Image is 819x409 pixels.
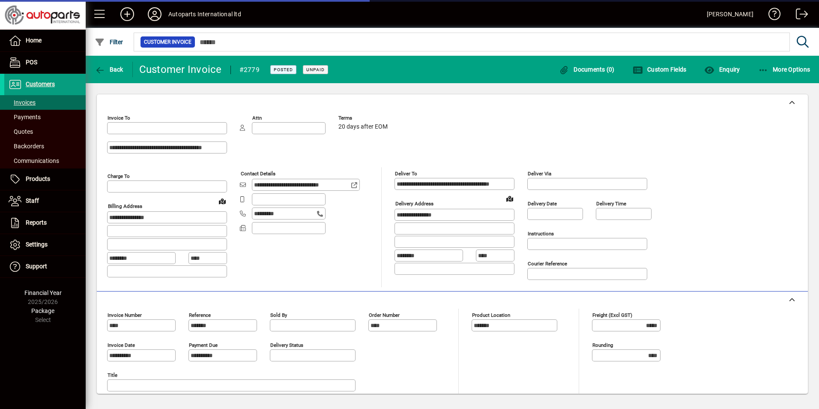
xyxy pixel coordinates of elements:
span: Staff [26,197,39,204]
mat-label: Delivery date [528,201,557,207]
span: Products [26,175,50,182]
div: #2779 [239,63,260,77]
a: View on map [215,194,229,208]
mat-label: Invoice number [108,312,142,318]
mat-label: Reference [189,312,211,318]
a: Invoices [4,95,86,110]
mat-label: Rounding [592,342,613,348]
span: Filter [95,39,123,45]
a: Communications [4,153,86,168]
span: Customer Invoice [144,38,191,46]
button: More Options [756,62,813,77]
a: Payments [4,110,86,124]
mat-label: Sold by [270,312,287,318]
span: More Options [758,66,810,73]
div: Autoparts International ltd [168,7,241,21]
button: Documents (0) [557,62,617,77]
a: Knowledge Base [762,2,781,30]
mat-label: Deliver via [528,171,551,177]
button: Back [93,62,126,77]
span: Reports [26,219,47,226]
a: View on map [503,192,517,205]
span: Quotes [9,128,33,135]
button: Enquiry [702,62,742,77]
mat-label: Charge To [108,173,130,179]
span: Home [26,37,42,44]
mat-label: Order number [369,312,400,318]
mat-label: Delivery time [596,201,626,207]
mat-label: Courier Reference [528,261,567,267]
span: Settings [26,241,48,248]
span: Enquiry [704,66,740,73]
mat-label: Payment due [189,342,218,348]
span: Communications [9,157,59,164]
span: Unpaid [306,67,325,72]
a: Support [4,256,86,277]
a: Settings [4,234,86,256]
mat-label: Attn [252,115,262,121]
button: Custom Fields [631,62,689,77]
span: Documents (0) [559,66,615,73]
div: [PERSON_NAME] [707,7,753,21]
a: Home [4,30,86,51]
a: Reports [4,212,86,234]
a: Products [4,168,86,190]
div: Customer Invoice [139,63,222,76]
a: Backorders [4,139,86,153]
span: 20 days after EOM [338,123,388,130]
mat-label: Deliver To [395,171,417,177]
button: Profile [141,6,168,22]
mat-label: Title [108,372,117,378]
span: Posted [274,67,293,72]
mat-label: Product location [472,312,510,318]
button: Add [114,6,141,22]
a: Quotes [4,124,86,139]
span: Support [26,263,47,270]
span: Package [31,307,54,314]
a: Staff [4,190,86,212]
span: Back [95,66,123,73]
a: Logout [789,2,808,30]
a: POS [4,52,86,73]
mat-label: Delivery status [270,342,303,348]
span: Backorders [9,143,44,150]
mat-label: Invoice date [108,342,135,348]
span: Custom Fields [633,66,687,73]
button: Filter [93,34,126,50]
app-page-header-button: Back [86,62,133,77]
span: Invoices [9,99,36,106]
mat-label: Invoice To [108,115,130,121]
mat-label: Instructions [528,231,554,237]
span: Customers [26,81,55,87]
span: POS [26,59,37,66]
mat-label: Freight (excl GST) [592,312,632,318]
span: Financial Year [24,289,62,296]
span: Terms [338,115,390,121]
span: Payments [9,114,41,120]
